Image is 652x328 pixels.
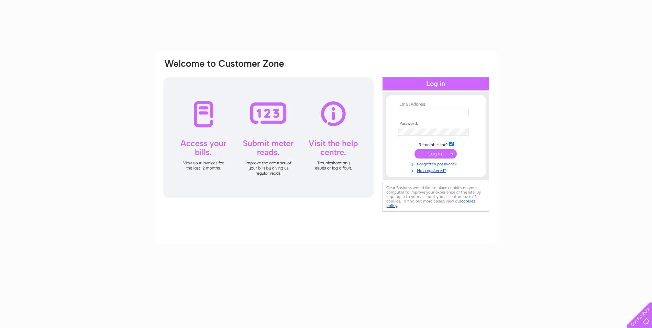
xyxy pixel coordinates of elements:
[398,167,476,173] a: Not registered?
[415,149,457,158] input: Submit
[396,121,476,126] th: Password:
[396,102,476,107] th: Email Address:
[386,199,475,208] a: cookies policy
[398,160,476,167] a: Forgotten password?
[383,182,489,212] div: Clear Business would like to place cookies on your computer to improve your experience of the sit...
[396,141,476,147] td: Remember me?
